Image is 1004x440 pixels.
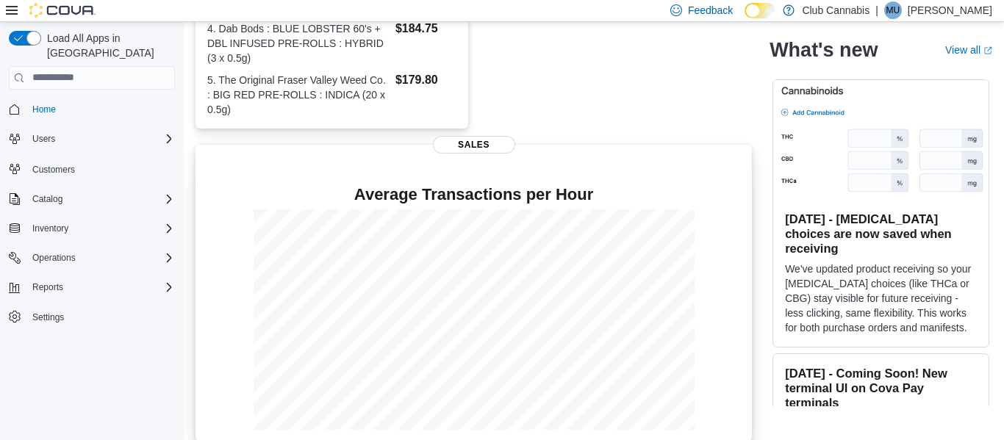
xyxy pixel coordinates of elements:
span: Home [32,104,56,115]
span: Inventory [32,223,68,234]
nav: Complex example [9,93,175,366]
h4: Average Transactions per Hour [207,186,740,203]
span: Customers [32,164,75,176]
img: Cova [29,3,96,18]
span: Users [32,133,55,145]
span: Load All Apps in [GEOGRAPHIC_DATA] [41,31,175,60]
span: Sales [433,136,515,154]
button: Operations [3,248,181,268]
button: Reports [3,277,181,297]
dd: $184.75 [395,20,456,37]
p: [PERSON_NAME] [908,1,992,19]
p: We've updated product receiving so your [MEDICAL_DATA] choices (like THCa or CBG) stay visible fo... [785,262,977,335]
button: Users [26,130,61,148]
span: Settings [32,311,64,323]
span: Reports [32,281,63,293]
dd: $179.80 [395,71,456,89]
button: Inventory [3,218,181,239]
span: Operations [26,249,175,267]
span: Catalog [32,193,62,205]
span: MU [886,1,900,19]
a: View allExternal link [945,44,992,56]
button: Inventory [26,220,74,237]
button: Catalog [3,189,181,209]
div: Mavis Upson [884,1,902,19]
h3: [DATE] - [MEDICAL_DATA] choices are now saved when receiving [785,212,977,256]
span: Settings [26,308,175,326]
span: Users [26,130,175,148]
p: Club Cannabis [802,1,869,19]
button: Customers [3,158,181,179]
button: Home [3,98,181,120]
span: Home [26,100,175,118]
span: Feedback [688,3,733,18]
svg: External link [983,46,992,55]
span: Reports [26,278,175,296]
button: Users [3,129,181,149]
button: Operations [26,249,82,267]
span: Inventory [26,220,175,237]
p: | [875,1,878,19]
a: Settings [26,309,70,326]
dt: 5. The Original Fraser Valley Weed Co. : BIG RED PRE-ROLLS : INDICA (20 x 0.5g) [207,73,390,117]
button: Settings [3,306,181,328]
h2: What's new [770,38,878,62]
h3: [DATE] - Coming Soon! New terminal UI on Cova Pay terminals [785,366,977,410]
button: Reports [26,278,69,296]
span: Catalog [26,190,175,208]
span: Customers [26,159,175,178]
dt: 4. Dab Bods : BLUE LOBSTER 60's + DBL INFUSED PRE-ROLLS : HYBRID (3 x 0.5g) [207,21,390,65]
a: Customers [26,161,81,178]
button: Catalog [26,190,68,208]
span: Operations [32,252,76,264]
input: Dark Mode [745,3,775,18]
a: Home [26,101,62,118]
